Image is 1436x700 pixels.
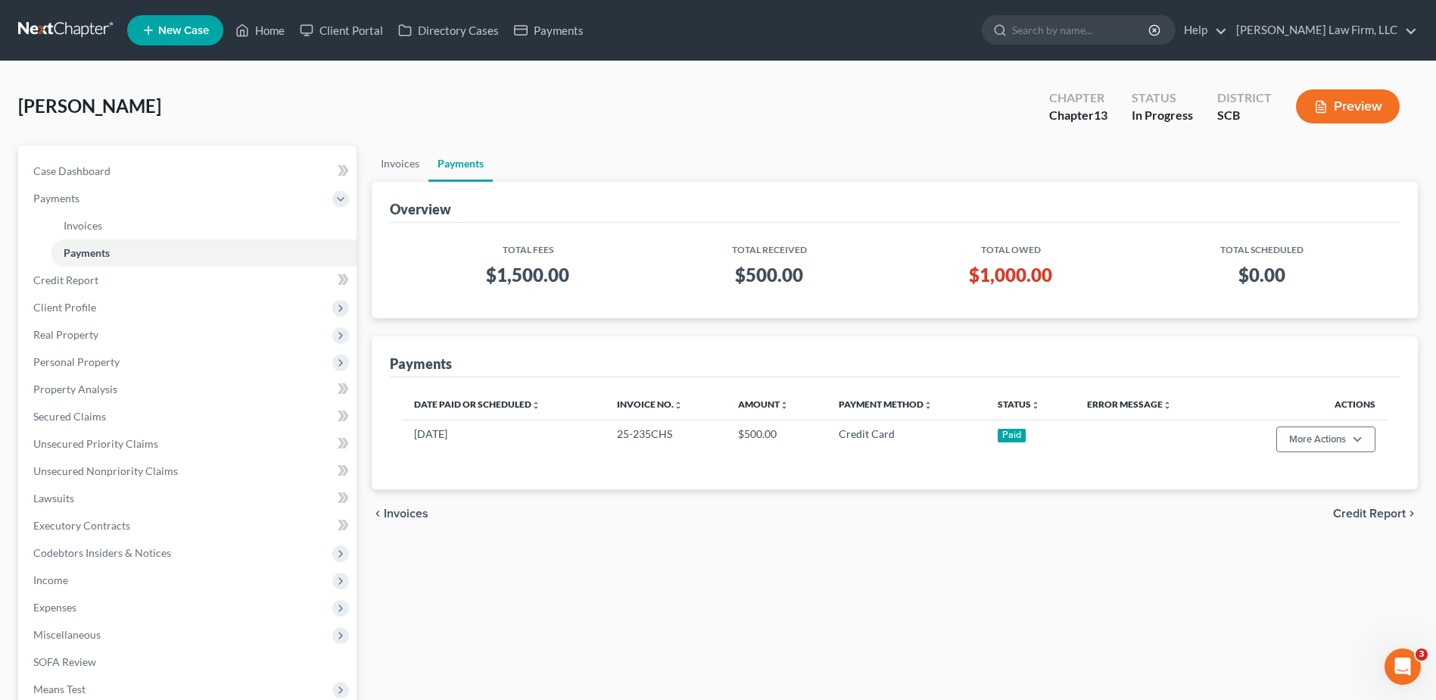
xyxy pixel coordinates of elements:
h3: $1,500.00 [414,263,641,287]
span: Unsecured Nonpriority Claims [33,464,178,477]
a: Date Paid or Scheduledunfold_more [414,398,540,410]
a: Statusunfold_more [998,398,1040,410]
span: Real Property [33,328,98,341]
input: Search by name... [1012,16,1151,44]
th: Total Scheduled [1136,235,1388,257]
i: unfold_more [1163,401,1172,410]
i: chevron_right [1406,508,1418,520]
div: Status [1132,89,1193,107]
th: Total Received [653,235,885,257]
a: Unsecured Priority Claims [21,430,357,458]
button: Credit Report chevron_right [1333,508,1418,520]
span: Miscellaneous [33,628,101,641]
span: Invoices [64,219,102,232]
td: Credit Card [827,420,986,459]
a: Unsecured Nonpriority Claims [21,458,357,485]
td: [DATE] [402,420,605,459]
td: 25-235CHS [605,420,726,459]
a: Amountunfold_more [738,398,789,410]
span: Means Test [33,683,86,695]
span: Personal Property [33,355,120,368]
a: Invoices [51,212,357,239]
i: chevron_left [372,508,384,520]
span: Secured Claims [33,410,106,423]
a: Client Portal [292,17,391,44]
h3: $1,000.00 [897,263,1124,287]
div: Overview [390,200,451,218]
a: Case Dashboard [21,158,357,185]
span: Executory Contracts [33,519,130,532]
i: unfold_more [674,401,683,410]
div: Paid [998,429,1026,442]
button: Preview [1296,89,1400,123]
span: Payments [33,192,79,205]
a: Payment Methodunfold_more [839,398,933,410]
th: Actions [1222,389,1388,420]
div: Chapter [1049,107,1107,124]
span: Lawsuits [33,492,74,505]
a: Error Messageunfold_more [1087,398,1172,410]
a: Executory Contracts [21,512,357,539]
a: Lawsuits [21,485,357,512]
span: Codebtors Insiders & Notices [33,546,171,559]
a: Credit Report [21,267,357,294]
div: SCB [1217,107,1272,124]
a: Payments [506,17,591,44]
button: chevron_left Invoices [372,508,428,520]
i: unfold_more [1031,401,1040,410]
i: unfold_more [531,401,540,410]
a: Secured Claims [21,403,357,430]
a: SOFA Review [21,648,357,676]
div: In Progress [1132,107,1193,124]
a: Help [1176,17,1227,44]
i: unfold_more [924,401,933,410]
span: Property Analysis [33,383,117,395]
iframe: Intercom live chat [1385,648,1421,685]
th: Total Fees [402,235,653,257]
a: [PERSON_NAME] Law Firm, LLC [1229,17,1417,44]
span: Income [33,573,68,586]
span: SOFA Review [33,655,96,668]
a: Home [228,17,292,44]
th: Total Owed [885,235,1136,257]
span: Credit Report [1333,508,1406,520]
span: Payments [64,246,110,259]
button: More Actions [1276,427,1375,452]
span: Expenses [33,601,76,614]
span: 3 [1416,648,1428,661]
div: Payments [390,355,452,373]
h3: $500.00 [665,263,873,287]
h3: $0.00 [1148,263,1375,287]
a: Invoice No.unfold_more [617,398,683,410]
span: Case Dashboard [33,164,111,177]
span: 13 [1094,108,1107,122]
a: Payments [428,145,493,182]
span: Unsecured Priority Claims [33,437,158,450]
span: Invoices [384,508,428,520]
td: $500.00 [726,420,827,459]
a: Property Analysis [21,376,357,403]
a: Directory Cases [391,17,506,44]
span: Client Profile [33,301,96,314]
div: Chapter [1049,89,1107,107]
span: New Case [158,25,209,36]
i: unfold_more [780,401,789,410]
span: [PERSON_NAME] [18,95,161,117]
span: Credit Report [33,273,98,286]
a: Invoices [372,145,428,182]
a: Payments [51,239,357,267]
div: District [1217,89,1272,107]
